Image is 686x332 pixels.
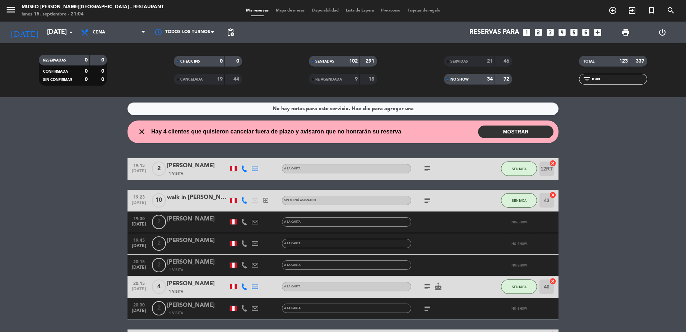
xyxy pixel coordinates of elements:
button: MOSTRAR [478,126,553,138]
i: subject [423,164,432,173]
button: SENTADA [501,279,537,294]
i: search [667,6,675,15]
span: [DATE] [130,222,148,230]
span: [DATE] [130,308,148,317]
span: 4 [152,279,166,294]
i: subject [423,282,432,291]
i: looks_6 [581,28,590,37]
div: [PERSON_NAME] [167,161,228,170]
strong: 21 [487,59,493,64]
button: SENTADA [501,162,537,176]
span: NO SHOW [450,78,469,81]
span: 2 [152,301,166,315]
strong: 0 [236,59,241,64]
span: NO-SHOW [511,242,527,246]
span: Reservas para [469,29,519,36]
span: 19:45 [130,236,148,244]
i: add_circle_outline [608,6,617,15]
strong: 0 [85,58,88,63]
span: 2 [152,215,166,229]
strong: 46 [504,59,511,64]
span: CANCELADA [180,78,203,81]
strong: 44 [233,77,241,82]
i: cake [434,282,442,291]
button: NO-SHOW [501,258,537,272]
span: Lista de Espera [342,9,377,13]
strong: 0 [101,69,106,74]
span: TOTAL [583,60,594,63]
div: [PERSON_NAME] [167,258,228,267]
span: 1 Visita [169,267,183,273]
strong: 0 [85,69,88,74]
span: 20:15 [130,257,148,265]
input: Filtrar por nombre... [591,75,647,83]
strong: 0 [101,77,106,82]
span: print [621,28,630,37]
strong: 291 [366,59,376,64]
i: close [138,127,146,136]
strong: 72 [504,77,511,82]
span: 2 [152,236,166,251]
span: [DATE] [130,265,148,273]
span: A la carta [284,220,301,223]
span: Hay 4 clientes que quisieron cancelar fuera de plazo y avisaron que no honrarán su reserva [151,127,401,136]
i: subject [423,196,432,205]
i: looks_5 [569,28,579,37]
i: arrow_drop_down [67,28,75,37]
i: [DATE] [5,24,43,40]
span: SERVIDAS [450,60,468,63]
span: Disponibilidad [308,9,342,13]
div: lunes 15. septiembre - 21:04 [22,11,164,18]
strong: 0 [220,59,223,64]
i: power_settings_new [658,28,667,37]
button: menu [5,4,16,18]
span: pending_actions [226,28,235,37]
i: cancel [549,160,556,167]
span: [DATE] [130,200,148,209]
span: 20:30 [130,300,148,309]
strong: 9 [355,77,358,82]
i: cancel [549,191,556,199]
strong: 0 [85,77,88,82]
span: RESERVADAS [43,59,66,62]
span: Mis reservas [242,9,272,13]
i: filter_list [583,75,591,83]
span: Pre-acceso [377,9,404,13]
span: 10 [152,193,166,208]
span: A la carta [284,167,301,170]
span: NO-SHOW [511,220,527,224]
span: 20:15 [130,279,148,287]
strong: 123 [619,59,628,64]
div: Museo [PERSON_NAME][GEOGRAPHIC_DATA] - Restaurant [22,4,164,11]
span: 19:30 [130,214,148,222]
button: SENTADA [501,193,537,208]
span: A la carta [284,264,301,267]
div: No hay notas para este servicio. Haz clic para agregar una [273,105,414,113]
span: 2 [152,162,166,176]
button: NO-SHOW [501,301,537,315]
span: NO-SHOW [511,306,527,310]
span: SENTADA [512,167,527,171]
span: 2 [152,258,166,272]
span: Tarjetas de regalo [404,9,444,13]
i: looks_two [534,28,543,37]
strong: 19 [217,77,223,82]
div: [PERSON_NAME] [167,301,228,310]
span: 1 Visita [169,310,183,316]
span: RE AGENDADA [315,78,342,81]
div: [PERSON_NAME] [167,279,228,288]
strong: 34 [487,77,493,82]
span: [DATE] [130,244,148,252]
i: turned_in_not [647,6,656,15]
div: [PERSON_NAME] [167,236,228,245]
span: [DATE] [130,169,148,177]
i: looks_4 [557,28,567,37]
span: 19:15 [130,161,148,169]
i: subject [423,304,432,313]
div: walk in [PERSON_NAME] [PERSON_NAME] [167,193,228,202]
i: looks_one [522,28,531,37]
span: SENTADAS [315,60,334,63]
strong: 18 [369,77,376,82]
strong: 337 [636,59,646,64]
i: exit_to_app [263,197,269,204]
